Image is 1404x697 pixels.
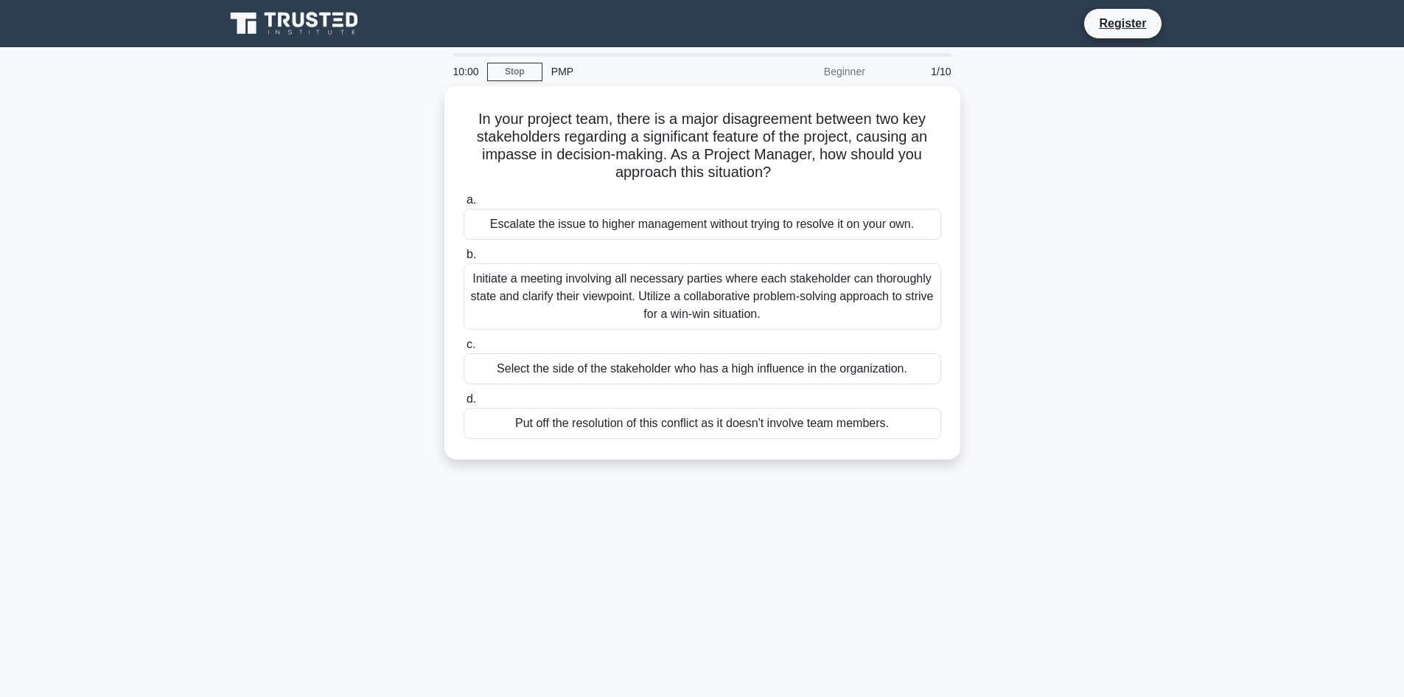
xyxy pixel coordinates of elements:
div: PMP [542,57,745,86]
span: a. [467,193,476,206]
div: 10:00 [444,57,487,86]
span: c. [467,338,475,350]
div: Initiate a meeting involving all necessary parties where each stakeholder can thoroughly state an... [464,263,941,330]
div: Put off the resolution of this conflict as it doesn't involve team members. [464,408,941,439]
div: 1/10 [874,57,960,86]
div: Beginner [745,57,874,86]
h5: In your project team, there is a major disagreement between two key stakeholders regarding a sign... [462,110,943,182]
a: Stop [487,63,542,81]
span: b. [467,248,476,260]
span: d. [467,392,476,405]
a: Register [1090,14,1155,32]
div: Escalate the issue to higher management without trying to resolve it on your own. [464,209,941,240]
div: Select the side of the stakeholder who has a high influence in the organization. [464,353,941,384]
